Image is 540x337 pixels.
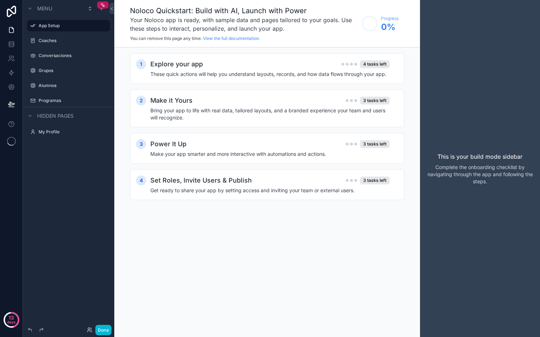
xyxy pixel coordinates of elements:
[39,53,109,58] label: Conversaciones
[7,317,16,327] p: days
[381,21,399,33] span: 0 %
[381,16,399,21] span: Progress
[39,98,109,103] label: Programas
[130,6,358,16] h1: Noloco Quickstart: Build with AI, Launch with Power
[39,23,106,29] label: App Setup
[136,59,146,69] div: 1
[360,60,390,68] div: 4 tasks left
[130,16,358,33] h3: Your Noloco app is ready, with sample data and pages tailored to your goals. Use these steps to i...
[9,314,14,321] p: 13
[360,97,390,104] div: 3 tasks left
[150,139,186,149] h2: Power It Up
[136,175,146,185] div: 4
[37,5,52,12] span: Menu
[39,129,109,135] label: My Profile
[95,325,111,335] button: Done
[114,47,420,220] div: scrollable content
[150,96,192,106] h2: Make it Yours
[37,112,74,119] span: Hidden pages
[150,107,390,121] h4: Bring your app to life with real data, tailored layouts, and a branded experience your team and u...
[150,59,203,69] h2: Explore your app
[150,187,390,194] h4: Get ready to share your app by setting access and inviting your team or external users.
[136,139,146,149] div: 3
[136,96,146,106] div: 2
[39,38,109,44] label: Coaches
[150,175,252,185] h2: Set Roles, Invite Users & Publish
[360,177,390,184] div: 3 tasks left
[360,140,390,148] div: 3 tasks left
[39,83,109,88] label: Alumnos
[39,68,109,73] label: Grupos
[130,36,202,41] span: You can remove this page any time.
[203,36,260,41] a: View the full documentation.
[437,152,522,161] p: This is your build mode sidebar
[426,164,534,185] p: Complete the onboarding checklist by navigating through the app and following the steps.
[150,71,390,78] h4: These quick actions will help you understand layouts, records, and how data flows through your app.
[150,150,390,158] h4: Make your app smarter and more interactive with automations and actions.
